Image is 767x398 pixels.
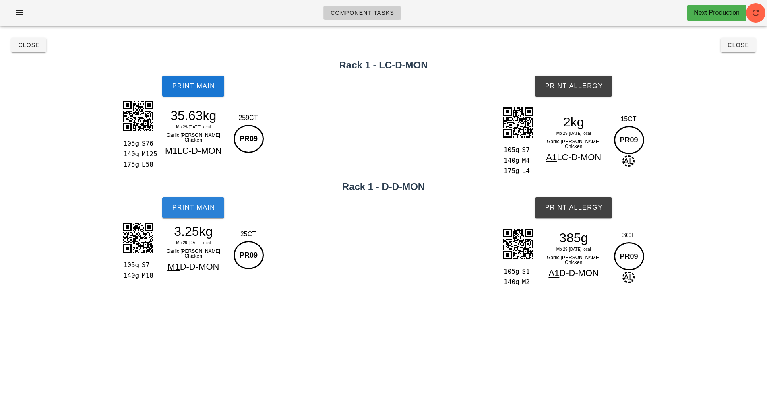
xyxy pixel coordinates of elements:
h2: Rack 1 - D-D-MON [5,179,762,194]
div: 3CT [612,231,645,240]
a: Component Tasks [323,6,401,20]
div: 385g [539,232,609,244]
span: Print Main [172,204,215,211]
img: r8ACERTPi6y6SgAAAAASUVORK5CYII= [118,217,158,258]
span: Close [727,42,749,48]
div: 259CT [232,113,265,123]
span: Print Allergy [544,204,603,211]
div: 140g [502,155,519,166]
div: 140g [122,149,139,159]
div: M4 [519,155,535,166]
span: D-D-MON [559,268,599,278]
span: M1 [167,262,180,272]
div: 2kg [539,116,609,128]
div: 15CT [612,114,645,124]
div: M2 [519,277,535,287]
span: M1 [165,146,178,156]
div: 140g [122,270,139,281]
div: 140g [502,277,519,287]
span: Mo 29-[DATE] local [556,247,591,252]
button: Close [721,38,756,52]
div: S1 [519,266,535,277]
span: Mo 29-[DATE] local [176,241,211,245]
div: Next Production [694,8,740,18]
div: S7 [519,145,535,155]
button: Close [11,38,46,52]
span: AL [622,155,635,167]
div: 25CT [232,229,265,239]
img: l22rQsiBqh6iXZZCLFFVOIkn+dv3ENVTK9sh65ANqeuQwiFgkxiSfwgxZlmEBHLulY1OZ5dFKs+xLPVOQrq7Kka1OLIvQuZbn... [498,102,538,142]
span: LC-D-MON [178,146,222,156]
img: 8HXVCJPiVXtisAAAAASUVORK5CYII= [118,96,158,136]
div: Garlic [PERSON_NAME] Chicken [539,254,609,266]
div: 105g [502,145,519,155]
div: L58 [139,159,155,170]
span: AL [622,272,635,283]
span: A1 [548,268,559,278]
span: D-D-MON [180,262,219,272]
button: Print Allergy [535,197,612,218]
span: A1 [546,152,557,162]
h2: Rack 1 - LC-D-MON [5,58,762,72]
div: S7 [139,260,155,270]
button: Print Main [162,76,224,97]
div: M18 [139,270,155,281]
span: Print Allergy [544,82,603,90]
div: PR09 [234,241,264,269]
div: S76 [139,138,155,149]
div: L4 [519,166,535,176]
div: 105g [502,266,519,277]
div: 35.63kg [158,109,228,122]
div: Garlic [PERSON_NAME] Chicken [158,247,228,260]
img: vNj+1unZYUQi8Dn+NaDoU2n5LXgc80T45NziMWh9RxSmXy3GZPzDNnIiT1aayLzlgqhalkh5AvbAeo91vaGkAGEdJGQcZo29Q... [498,224,538,264]
div: 105g [122,260,139,270]
span: LC-D-MON [557,152,601,162]
span: Mo 29-[DATE] local [556,131,591,136]
button: Print Main [162,197,224,218]
div: 175g [122,159,139,170]
div: 175g [502,166,519,176]
div: M125 [139,149,155,159]
div: 105g [122,138,139,149]
span: Close [18,42,40,48]
span: Print Main [172,82,215,90]
div: PR09 [614,126,644,154]
div: 3.25kg [158,225,228,237]
button: Print Allergy [535,76,612,97]
span: Component Tasks [330,10,394,16]
div: Garlic [PERSON_NAME] Chicken [539,138,609,151]
span: Mo 29-[DATE] local [176,125,211,129]
div: Garlic [PERSON_NAME] Chicken [158,131,228,144]
div: PR09 [234,125,264,153]
div: PR09 [614,242,644,270]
